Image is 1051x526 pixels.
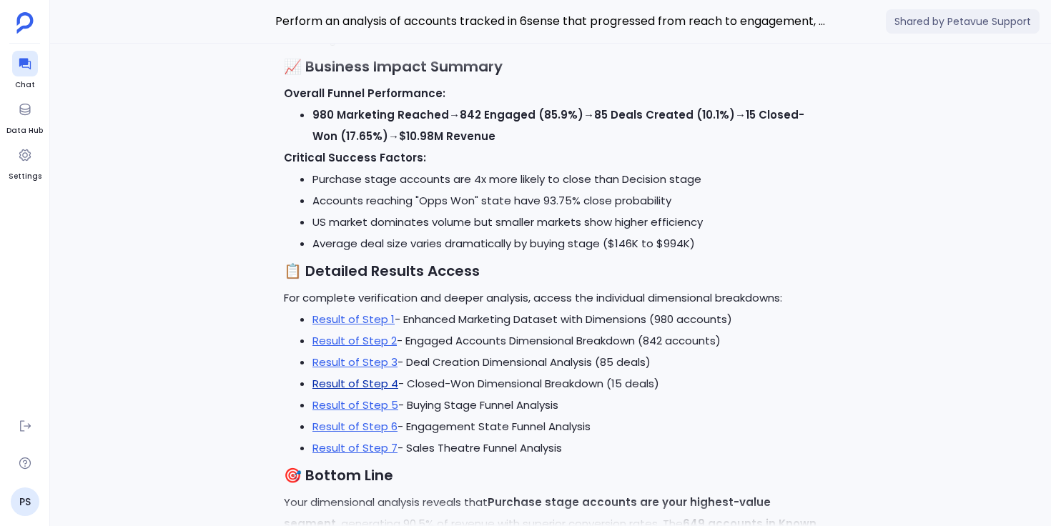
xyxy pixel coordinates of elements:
[9,171,41,182] span: Settings
[312,233,817,254] li: Average deal size varies dramatically by buying stage ($146K to $994K)
[312,212,817,233] li: US market dominates volume but smaller markets show higher efficiency
[312,373,817,394] li: - Closed-Won Dimensional Breakdown (15 deals)
[6,96,43,137] a: Data Hub
[594,107,735,122] strong: 85 Deals Created (10.1%)
[312,107,449,122] strong: 980 Marketing Reached
[284,86,445,101] strong: Overall Funnel Performance:
[312,309,817,330] li: - Enhanced Marketing Dataset with Dimensions (980 accounts)
[275,12,826,31] span: Perform an analysis of accounts tracked in 6sense that progressed from reach to engagement, and d...
[886,9,1040,34] span: Shared by Petavue Support
[312,376,398,391] a: Result of Step 4
[284,150,426,165] strong: Critical Success Factors:
[12,79,38,91] span: Chat
[312,312,395,327] a: Result of Step 1
[399,129,495,144] strong: $10.98M Revenue
[312,104,817,147] li: → → → →
[312,440,398,455] a: Result of Step 7
[312,394,817,416] li: - Buying Stage Funnel Analysis
[312,333,397,348] a: Result of Step 2
[16,12,34,34] img: petavue logo
[9,142,41,182] a: Settings
[312,169,817,190] li: Purchase stage accounts are 4x more likely to close than Decision stage
[460,107,583,122] strong: 842 Engaged (85.9%)
[312,354,398,369] a: Result of Step 3
[312,330,817,352] li: - Engaged Accounts Dimensional Breakdown (842 accounts)
[312,419,398,434] a: Result of Step 6
[312,190,817,212] li: Accounts reaching "Opps Won" state have 93.75% close probability
[284,287,817,309] p: For complete verification and deeper analysis, access the individual dimensional breakdowns:
[11,487,39,516] a: PS
[312,437,817,459] li: - Sales Theatre Funnel Analysis
[284,465,393,485] strong: 🎯 Bottom Line
[12,51,38,91] a: Chat
[312,416,817,437] li: - Engagement State Funnel Analysis
[312,352,817,373] li: - Deal Creation Dimensional Analysis (85 deals)
[284,261,480,281] strong: 📋 Detailed Results Access
[6,125,43,137] span: Data Hub
[312,397,398,412] a: Result of Step 5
